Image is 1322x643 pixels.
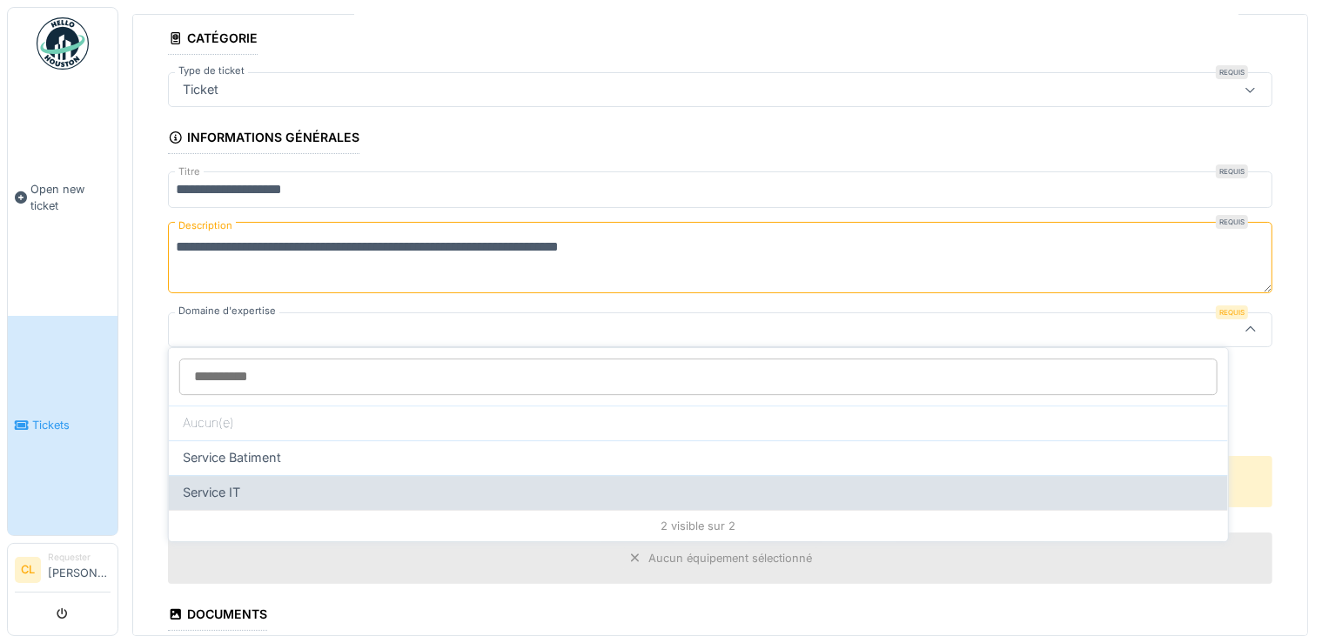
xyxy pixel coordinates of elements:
div: Requester [48,551,111,564]
div: Aucun équipement sélectionné [649,550,813,566]
li: CL [15,557,41,583]
span: Service Batiment [183,448,281,467]
span: Service IT [183,483,240,502]
div: Documents [168,601,267,631]
div: Aucun(e) [169,405,1228,440]
li: [PERSON_NAME] [48,551,111,588]
div: Catégorie [168,25,258,55]
div: Informations générales [168,124,359,154]
div: Requis [1216,215,1248,229]
label: Domaine d'expertise [175,304,279,318]
label: Description [175,215,236,237]
a: Open new ticket [8,79,117,316]
label: Type de ticket [175,64,248,78]
div: 2 visible sur 2 [169,510,1228,541]
span: Open new ticket [30,181,111,214]
div: Ticket [176,80,225,99]
span: Tickets [32,417,111,433]
img: Badge_color-CXgf-gQk.svg [37,17,89,70]
a: CL Requester[PERSON_NAME] [15,551,111,593]
div: Requis [1216,305,1248,319]
div: Requis [1216,164,1248,178]
a: Tickets [8,316,117,536]
label: Titre [175,164,204,179]
div: Requis [1216,65,1248,79]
